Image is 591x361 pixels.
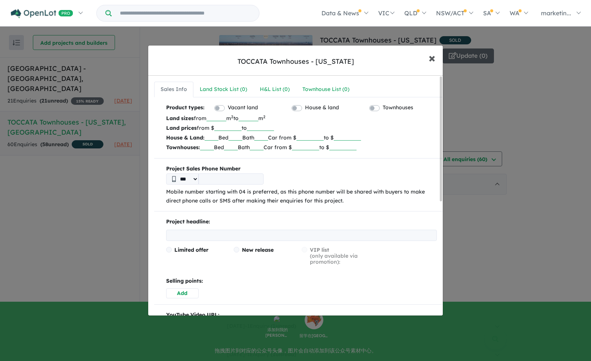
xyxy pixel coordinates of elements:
b: Townhouses: [166,144,200,151]
p: from $ to [166,123,437,133]
sup: 2 [231,114,233,119]
div: Sales Info [161,85,187,94]
p: Bed Bath Car from $ to $ [166,142,437,152]
label: House & land [305,103,339,112]
b: Land prices [166,125,197,131]
p: from m to m [166,113,437,123]
span: × [429,50,435,66]
input: Try estate name, suburb, builder or developer [113,5,258,21]
button: Add [166,288,199,298]
b: Land sizes [166,115,194,122]
p: Bed Bath Car from $ to $ [166,133,437,142]
p: Project headline: [166,217,437,226]
img: Openlot PRO Logo White [11,9,73,18]
p: Selling points: [166,277,437,286]
p: YouTube Video URL: [166,311,437,320]
img: Phone icon [172,176,176,182]
b: Project Sales Phone Number [166,164,437,173]
p: Mobile number starting with 04 is preferred, as this phone number will be shared with buyers to m... [166,188,437,205]
span: Limited offer [174,247,208,253]
span: New release [242,247,274,253]
b: House & Land: [166,134,205,141]
label: Vacant land [228,103,258,112]
div: H&L List ( 0 ) [260,85,290,94]
div: TOCCATA Townhouses - [US_STATE] [237,57,354,66]
label: Townhouses [383,103,413,112]
span: marketin... [541,9,571,17]
div: Townhouse List ( 0 ) [302,85,349,94]
sup: 2 [263,114,265,119]
b: Product types: [166,103,205,113]
div: Land Stock List ( 0 ) [200,85,247,94]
